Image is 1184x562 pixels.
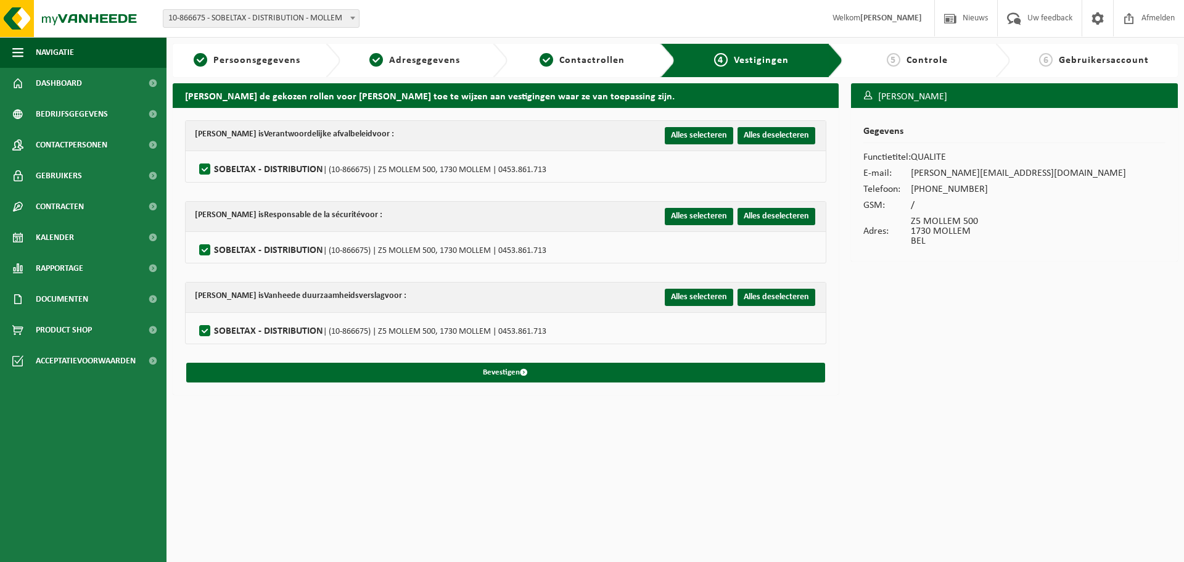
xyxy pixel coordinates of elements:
strong: Responsable de la sécurité [264,210,361,220]
td: Z5 MOLLEM 500 1730 MOLLEM BEL [911,213,1126,249]
span: Documenten [36,284,88,315]
button: Alles deselecteren [738,127,815,144]
td: GSM: [863,197,911,213]
a: 3Contactrollen [514,53,651,68]
span: 10-866675 - SOBELTAX - DISTRIBUTION - MOLLEM [163,10,359,27]
span: Product Shop [36,315,92,345]
div: [PERSON_NAME] is voor : [195,208,382,223]
span: Contactpersonen [36,130,107,160]
td: [PERSON_NAME][EMAIL_ADDRESS][DOMAIN_NAME] [911,165,1126,181]
button: Alles selecteren [665,127,733,144]
strong: Verantwoordelijke afvalbeleid [264,130,372,139]
button: Alles deselecteren [738,289,815,306]
span: 1 [194,53,207,67]
span: Acceptatievoorwaarden [36,345,136,376]
label: SOBELTAX - DISTRIBUTION [197,160,546,179]
span: Contactrollen [559,56,625,65]
span: | (10-866675) | Z5 MOLLEM 500, 1730 MOLLEM | 0453.861.713 [323,327,546,336]
button: Alles selecteren [665,289,733,306]
h3: [PERSON_NAME] [851,83,1178,110]
span: 2 [369,53,383,67]
td: Telefoon: [863,181,911,197]
button: Bevestigen [186,363,825,382]
span: Rapportage [36,253,83,284]
h2: [PERSON_NAME] de gekozen rollen voor [PERSON_NAME] toe te wijzen aan vestigingen waar ze van toep... [173,83,839,107]
span: | (10-866675) | Z5 MOLLEM 500, 1730 MOLLEM | 0453.861.713 [323,246,546,255]
span: Adresgegevens [389,56,460,65]
span: Persoonsgegevens [213,56,300,65]
span: Kalender [36,222,74,253]
span: Gebruikers [36,160,82,191]
div: [PERSON_NAME] is voor : [195,127,394,142]
strong: [PERSON_NAME] [860,14,922,23]
a: 1Persoonsgegevens [179,53,316,68]
a: 2Adresgegevens [347,53,483,68]
div: [PERSON_NAME] is voor : [195,289,406,304]
td: / [911,197,1126,213]
span: Controle [906,56,948,65]
label: SOBELTAX - DISTRIBUTION [197,241,546,260]
span: 3 [540,53,553,67]
span: Contracten [36,191,84,222]
td: Adres: [863,213,911,249]
td: [PHONE_NUMBER] [911,181,1126,197]
span: Navigatie [36,37,74,68]
span: 10-866675 - SOBELTAX - DISTRIBUTION - MOLLEM [163,9,360,28]
h2: Gegevens [863,126,1165,143]
span: Vestigingen [734,56,789,65]
span: Gebruikersaccount [1059,56,1149,65]
button: Alles selecteren [665,208,733,225]
span: | (10-866675) | Z5 MOLLEM 500, 1730 MOLLEM | 0453.861.713 [323,165,546,175]
span: 4 [714,53,728,67]
button: Alles deselecteren [738,208,815,225]
td: E-mail: [863,165,911,181]
span: Dashboard [36,68,82,99]
td: Functietitel: [863,149,911,165]
span: 6 [1039,53,1053,67]
span: 5 [887,53,900,67]
span: Bedrijfsgegevens [36,99,108,130]
strong: Vanheede duurzaamheidsverslag [264,291,385,300]
label: SOBELTAX - DISTRIBUTION [197,322,546,341]
td: QUALITE [911,149,1126,165]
